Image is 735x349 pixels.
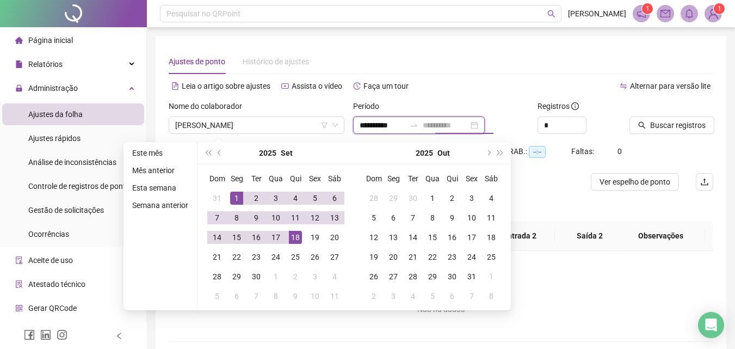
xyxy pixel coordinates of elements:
[211,192,224,205] div: 31
[364,208,384,228] td: 2025-10-05
[423,208,442,228] td: 2025-10-08
[705,5,721,22] img: 94699
[15,36,23,44] span: home
[442,267,462,286] td: 2025-10-30
[289,231,302,244] div: 18
[325,267,344,286] td: 2025-10-04
[406,270,419,283] div: 28
[269,250,282,264] div: 24
[328,231,341,244] div: 20
[28,280,85,289] span: Atestado técnico
[423,228,442,247] td: 2025-10-15
[207,286,227,306] td: 2025-10-05
[266,267,286,286] td: 2025-10-01
[325,169,344,188] th: Sáb
[289,192,302,205] div: 4
[462,188,481,208] td: 2025-10-03
[384,188,403,208] td: 2025-09-29
[269,192,282,205] div: 3
[387,231,400,244] div: 13
[481,247,501,267] td: 2025-10-25
[246,188,266,208] td: 2025-09-02
[426,290,439,303] div: 5
[169,100,249,112] label: Nome do colaborador
[230,192,243,205] div: 1
[286,247,305,267] td: 2025-09-25
[246,208,266,228] td: 2025-09-09
[289,270,302,283] div: 2
[446,231,459,244] div: 16
[266,228,286,247] td: 2025-09-17
[423,169,442,188] th: Qua
[481,208,501,228] td: 2025-10-11
[269,270,282,283] div: 1
[481,286,501,306] td: 2025-11-08
[227,267,246,286] td: 2025-09-29
[227,188,246,208] td: 2025-09-01
[15,84,23,92] span: lock
[211,290,224,303] div: 5
[485,250,498,264] div: 25
[211,211,224,224] div: 7
[481,188,501,208] td: 2025-10-04
[364,286,384,306] td: 2025-11-02
[442,169,462,188] th: Qui
[28,134,81,143] span: Ajustes rápidos
[211,250,224,264] div: 21
[465,211,478,224] div: 10
[250,270,263,283] div: 30
[128,199,193,212] li: Semana anterior
[426,211,439,224] div: 8
[426,270,439,283] div: 29
[568,8,626,20] span: [PERSON_NAME]
[642,3,653,14] sup: 1
[684,9,694,19] span: bell
[485,192,498,205] div: 4
[211,270,224,283] div: 28
[555,221,625,251] th: Saída 2
[423,247,442,267] td: 2025-10-22
[15,304,23,312] span: qrcode
[128,181,193,194] li: Esta semana
[230,211,243,224] div: 8
[442,286,462,306] td: 2025-11-06
[286,169,305,188] th: Qui
[115,332,123,340] span: left
[367,290,380,303] div: 2
[423,188,442,208] td: 2025-10-01
[325,208,344,228] td: 2025-09-13
[426,231,439,244] div: 15
[495,145,571,158] div: H. TRAB.:
[328,250,341,264] div: 27
[250,231,263,244] div: 16
[650,119,706,131] span: Buscar registros
[250,211,263,224] div: 9
[481,228,501,247] td: 2025-10-18
[289,290,302,303] div: 9
[403,228,423,247] td: 2025-10-14
[28,182,130,191] span: Controle de registros de ponto
[289,211,302,224] div: 11
[308,270,322,283] div: 3
[423,286,442,306] td: 2025-11-05
[442,228,462,247] td: 2025-10-16
[646,5,650,13] span: 1
[616,221,705,251] th: Observações
[266,169,286,188] th: Qua
[28,256,73,265] span: Aceite de uso
[128,164,193,177] li: Mês anterior
[367,192,380,205] div: 28
[529,146,546,158] span: --:--
[207,247,227,267] td: 2025-09-21
[250,250,263,264] div: 23
[423,267,442,286] td: 2025-10-29
[28,110,83,119] span: Ajustes da folha
[207,188,227,208] td: 2025-08-31
[227,247,246,267] td: 2025-09-22
[305,267,325,286] td: 2025-10-03
[485,221,555,251] th: Entrada 2
[660,9,670,19] span: mail
[482,142,494,164] button: next-year
[437,142,450,164] button: month panel
[426,250,439,264] div: 22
